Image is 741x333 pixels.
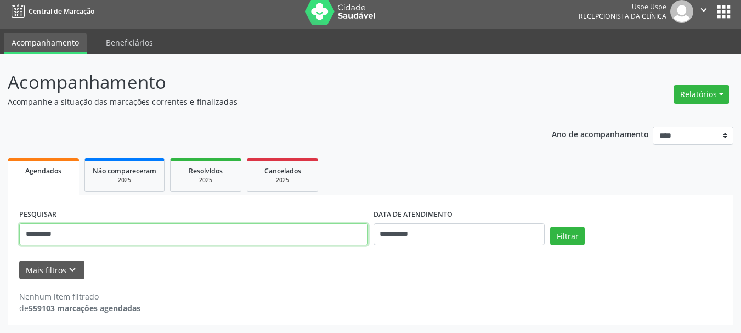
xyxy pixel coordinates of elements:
[19,206,56,223] label: PESQUISAR
[93,176,156,184] div: 2025
[178,176,233,184] div: 2025
[552,127,649,140] p: Ano de acompanhamento
[714,2,733,21] button: apps
[698,4,710,16] i: 
[66,264,78,276] i: keyboard_arrow_down
[255,176,310,184] div: 2025
[98,33,161,52] a: Beneficiários
[19,261,84,280] button: Mais filtroskeyboard_arrow_down
[8,2,94,20] a: Central de Marcação
[189,166,223,176] span: Resolvidos
[29,7,94,16] span: Central de Marcação
[8,96,516,108] p: Acompanhe a situação das marcações correntes e finalizadas
[93,166,156,176] span: Não compareceram
[19,291,140,302] div: Nenhum item filtrado
[674,85,729,104] button: Relatórios
[550,227,585,245] button: Filtrar
[374,206,452,223] label: DATA DE ATENDIMENTO
[264,166,301,176] span: Cancelados
[19,302,140,314] div: de
[579,2,666,12] div: Uspe Uspe
[579,12,666,21] span: Recepcionista da clínica
[29,303,140,313] strong: 559103 marcações agendadas
[8,69,516,96] p: Acompanhamento
[25,166,61,176] span: Agendados
[4,33,87,54] a: Acompanhamento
